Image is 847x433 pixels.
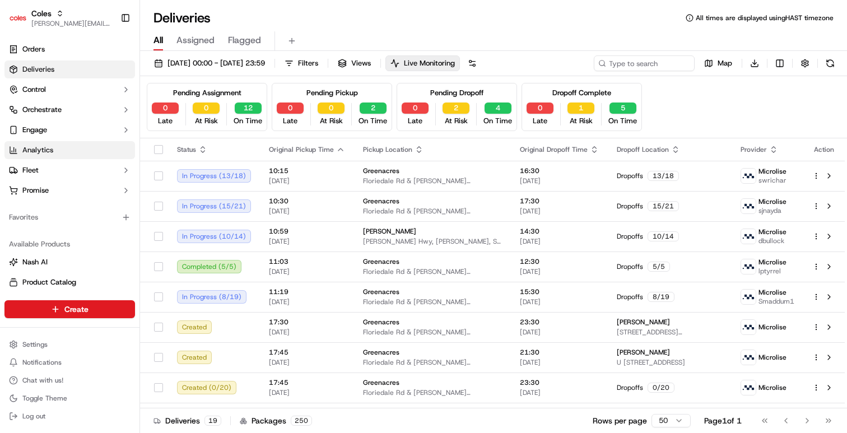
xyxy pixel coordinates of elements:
span: At Risk [570,116,593,126]
div: 8 / 19 [648,292,674,302]
span: Microlise [758,323,787,332]
span: [PERSON_NAME] Hwy, [PERSON_NAME], SA 5112, AU [363,237,502,246]
span: swrichar [758,176,787,185]
span: [DATE] [520,207,599,216]
button: 0 [193,103,220,114]
span: 23:30 [520,318,599,327]
span: Views [351,58,371,68]
img: microlise_logo.jpeg [741,259,756,274]
p: Rows per page [593,415,647,426]
div: Start new chat [50,107,184,118]
span: [PERSON_NAME] [617,318,670,327]
span: All [153,34,163,47]
div: 19 [204,416,221,426]
span: Greenacres [363,166,399,175]
img: Nash [11,11,34,34]
span: 12:30 [520,257,599,266]
img: microlise_logo.jpeg [741,380,756,395]
button: Start new chat [190,110,204,124]
span: [PERSON_NAME] [617,348,670,357]
div: 10 / 14 [648,231,679,241]
span: Greenacres [363,378,399,387]
span: Floriedale Rd & [PERSON_NAME][STREET_ADDRESS] [363,328,502,337]
span: Assigned [176,34,215,47]
img: microlise_logo.jpeg [741,350,756,365]
span: Map [718,58,732,68]
span: Late [533,116,547,126]
span: 17:45 [269,378,345,387]
div: 13 / 18 [648,171,679,181]
span: Control [22,85,46,95]
div: Deliveries [153,415,221,426]
span: 11:03 [269,257,345,266]
button: Settings [4,337,135,352]
span: On Time [359,116,387,126]
span: Floriedale Rd & [PERSON_NAME][STREET_ADDRESS] [363,388,502,397]
span: 10:59 [269,227,345,236]
span: Microlise [758,167,787,176]
div: Pending Dropoff0Late2At Risk4On Time [397,83,517,131]
span: Late [283,116,297,126]
span: [DATE] 00:00 - [DATE] 23:59 [167,58,265,68]
span: Fleet [22,165,39,175]
button: 12 [235,103,262,114]
span: Original Pickup Time [269,145,334,154]
span: [DATE] [269,388,345,397]
div: Action [812,145,836,154]
span: 10:30 [269,197,345,206]
span: Greenacres [363,287,399,296]
span: Provider [741,145,767,154]
button: Refresh [822,55,838,71]
img: 1756434665150-4e636765-6d04-44f2-b13a-1d7bbed723a0 [24,107,44,127]
input: Got a question? Start typing here... [29,72,202,84]
span: 17:30 [269,318,345,327]
span: Analytics [22,145,53,155]
span: 21:30 [520,348,599,357]
div: 250 [291,416,312,426]
span: Floriedale Rd & [PERSON_NAME][STREET_ADDRESS] [363,297,502,306]
span: Promise [22,185,49,195]
span: Dropoffs [617,262,643,271]
button: Engage [4,121,135,139]
span: 14:30 [520,227,599,236]
span: [DATE] [99,174,122,183]
button: Control [4,81,135,99]
span: Greenacres [363,257,399,266]
button: Orchestrate [4,101,135,119]
button: ColesColes[PERSON_NAME][EMAIL_ADDRESS][DOMAIN_NAME] [4,4,116,31]
img: 1736555255976-a54dd68f-1ca7-489b-9aae-adbdc363a1c4 [22,174,31,183]
span: 16:30 [520,166,599,175]
span: [DATE] [269,358,345,367]
div: Packages [240,415,312,426]
span: Microlise [758,288,787,297]
span: [DATE] [269,207,345,216]
span: Floriedale Rd & [PERSON_NAME][STREET_ADDRESS] [363,267,502,276]
span: Microlise [758,258,787,267]
button: 0 [318,103,345,114]
div: Available Products [4,235,135,253]
button: Filters [280,55,323,71]
span: [DATE] [269,267,345,276]
a: Product Catalog [9,277,131,287]
div: 0 / 20 [648,383,674,393]
span: [DATE] [520,176,599,185]
input: Type to search [594,55,695,71]
span: At Risk [195,116,218,126]
span: U [STREET_ADDRESS] [617,358,723,367]
button: Live Monitoring [385,55,460,71]
button: 1 [567,103,594,114]
button: 5 [609,103,636,114]
span: Dropoffs [617,292,643,301]
a: 💻API Documentation [90,216,184,236]
span: [DATE] [520,358,599,367]
button: Notifications [4,355,135,370]
button: 0 [152,103,179,114]
span: On Time [608,116,637,126]
button: Toggle Theme [4,390,135,406]
span: [DATE] [520,388,599,397]
span: 17:45 [269,348,345,357]
span: Live Monitoring [404,58,455,68]
button: Coles [31,8,52,19]
span: [DATE] [520,297,599,306]
button: Fleet [4,161,135,179]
